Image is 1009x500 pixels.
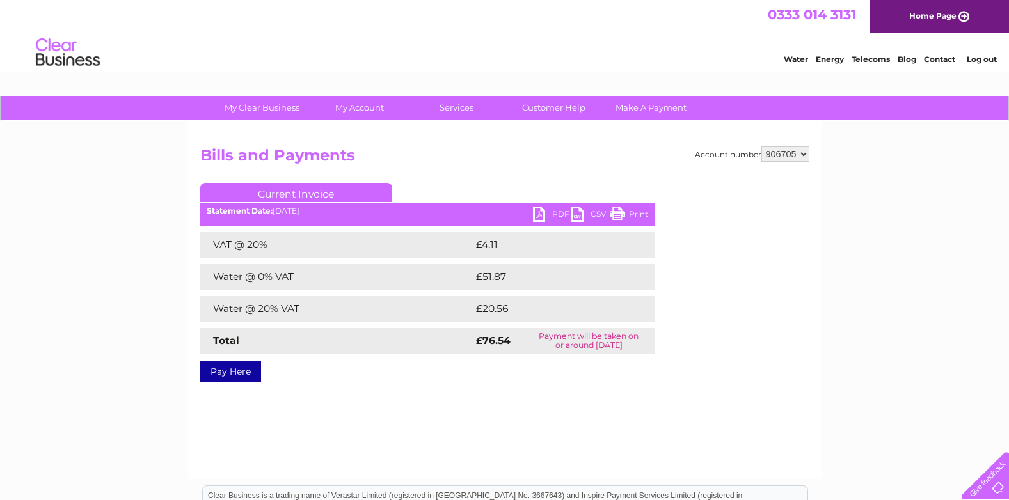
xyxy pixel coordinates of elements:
[200,361,261,382] a: Pay Here
[533,207,571,225] a: PDF
[695,146,809,162] div: Account number
[784,54,808,64] a: Water
[571,207,610,225] a: CSV
[306,96,412,120] a: My Account
[200,264,473,290] td: Water @ 0% VAT
[473,232,621,258] td: £4.11
[200,183,392,202] a: Current Invoice
[213,334,239,347] strong: Total
[473,296,629,322] td: £20.56
[200,232,473,258] td: VAT @ 20%
[473,264,628,290] td: £51.87
[200,296,473,322] td: Water @ 20% VAT
[523,328,655,354] td: Payment will be taken on or around [DATE]
[404,96,509,120] a: Services
[476,334,511,347] strong: £76.54
[852,54,890,64] a: Telecoms
[924,54,955,64] a: Contact
[203,7,807,62] div: Clear Business is a trading name of Verastar Limited (registered in [GEOGRAPHIC_DATA] No. 3667643...
[35,33,100,72] img: logo.png
[768,6,856,22] a: 0333 014 3131
[209,96,315,120] a: My Clear Business
[501,96,607,120] a: Customer Help
[207,206,273,215] b: Statement Date:
[898,54,916,64] a: Blog
[816,54,844,64] a: Energy
[200,207,655,215] div: [DATE]
[200,146,809,171] h2: Bills and Payments
[610,207,648,225] a: Print
[967,54,997,64] a: Log out
[598,96,704,120] a: Make A Payment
